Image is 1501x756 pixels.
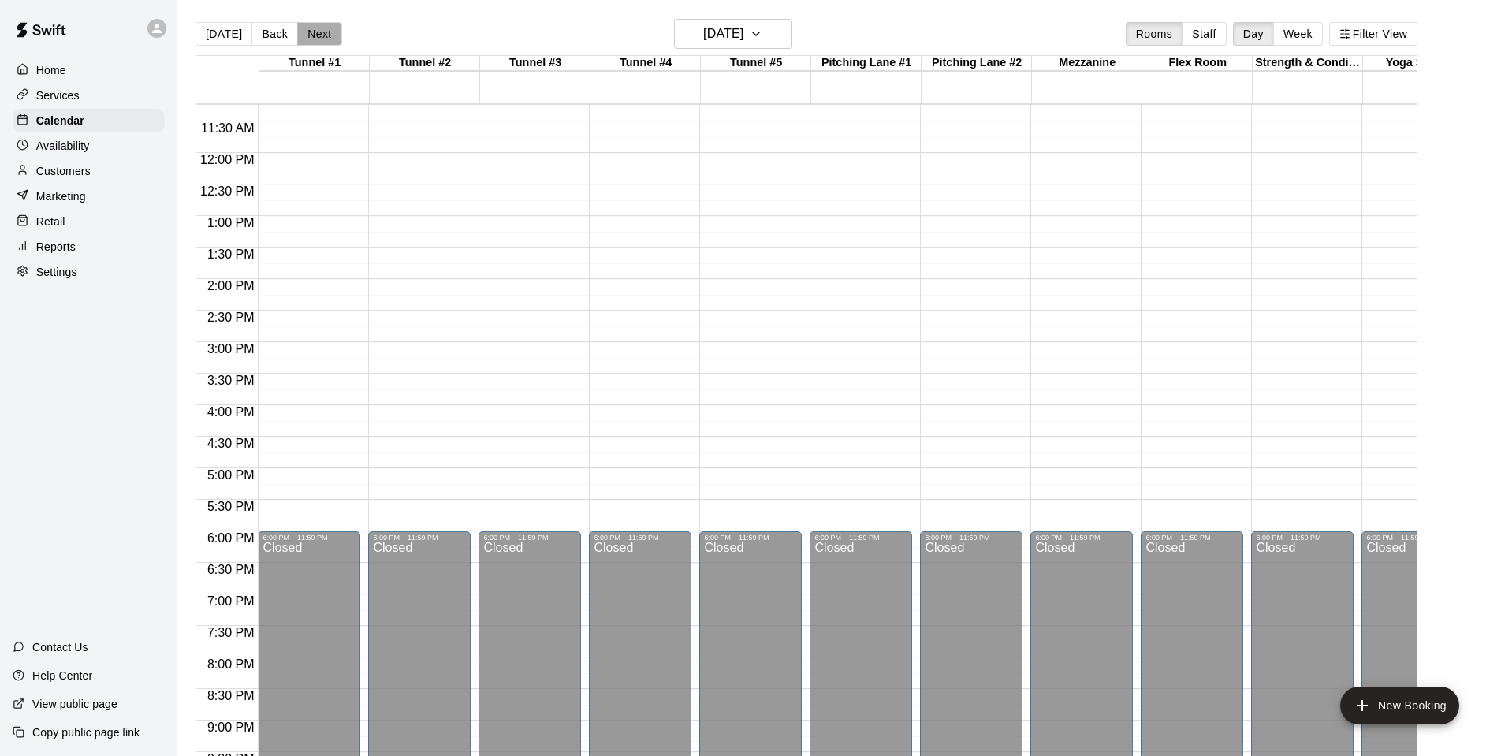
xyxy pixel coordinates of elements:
p: Copy public page link [32,724,140,740]
span: 11:30 AM [197,121,259,135]
span: 4:00 PM [203,405,259,419]
p: Home [36,62,66,78]
span: 5:30 PM [203,500,259,513]
div: Tunnel #3 [480,56,590,71]
button: add [1340,687,1459,724]
p: Settings [36,264,77,280]
span: 4:30 PM [203,437,259,450]
div: Flex Room [1142,56,1253,71]
div: Tunnel #5 [701,56,811,71]
div: 6:00 PM – 11:59 PM [594,534,687,542]
p: Retail [36,214,65,229]
p: Reports [36,239,76,255]
div: 6:00 PM – 11:59 PM [814,534,907,542]
button: Back [251,22,298,46]
button: Filter View [1329,22,1417,46]
button: [DATE] [196,22,252,46]
div: 6:00 PM – 11:59 PM [1366,534,1459,542]
button: Staff [1182,22,1227,46]
p: Calendar [36,113,84,128]
div: Tunnel #2 [370,56,480,71]
div: Strength & Conditioning [1253,56,1363,71]
button: Next [297,22,341,46]
button: [DATE] [674,19,792,49]
span: 1:30 PM [203,248,259,261]
div: 6:00 PM – 11:59 PM [1035,534,1128,542]
span: 8:00 PM [203,657,259,671]
span: 1:00 PM [203,216,259,229]
div: Pitching Lane #2 [922,56,1032,71]
button: Day [1233,22,1274,46]
span: 6:30 PM [203,563,259,576]
div: 6:00 PM – 11:59 PM [263,534,356,542]
span: 2:00 PM [203,279,259,292]
div: 6:00 PM – 11:59 PM [1145,534,1238,542]
a: Availability [13,134,165,158]
span: 2:30 PM [203,311,259,324]
button: Rooms [1126,22,1183,46]
button: Week [1273,22,1323,46]
span: 9:00 PM [203,721,259,734]
a: Customers [13,159,165,183]
a: Home [13,58,165,82]
div: Pitching Lane #1 [811,56,922,71]
span: 8:30 PM [203,689,259,702]
div: 6:00 PM – 11:59 PM [483,534,576,542]
p: View public page [32,696,117,712]
a: Marketing [13,184,165,208]
div: Yoga Studio [1363,56,1473,71]
div: 6:00 PM – 11:59 PM [704,534,797,542]
h6: [DATE] [703,23,743,45]
div: 6:00 PM – 11:59 PM [1256,534,1349,542]
span: 12:30 PM [196,184,258,198]
span: 6:00 PM [203,531,259,545]
a: Reports [13,235,165,259]
span: 7:00 PM [203,594,259,608]
p: Contact Us [32,639,88,655]
span: 12:00 PM [196,153,258,166]
div: 6:00 PM – 11:59 PM [925,534,1018,542]
div: 6:00 PM – 11:59 PM [373,534,466,542]
div: Tunnel #4 [590,56,701,71]
span: 5:00 PM [203,468,259,482]
p: Services [36,88,80,103]
div: Mezzanine [1032,56,1142,71]
p: Marketing [36,188,86,204]
span: 3:30 PM [203,374,259,387]
a: Services [13,84,165,107]
a: Settings [13,260,165,284]
a: Retail [13,210,165,233]
span: 3:00 PM [203,342,259,356]
p: Help Center [32,668,92,683]
a: Calendar [13,109,165,132]
div: Tunnel #1 [259,56,370,71]
span: 7:30 PM [203,626,259,639]
p: Availability [36,138,90,154]
p: Customers [36,163,91,179]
